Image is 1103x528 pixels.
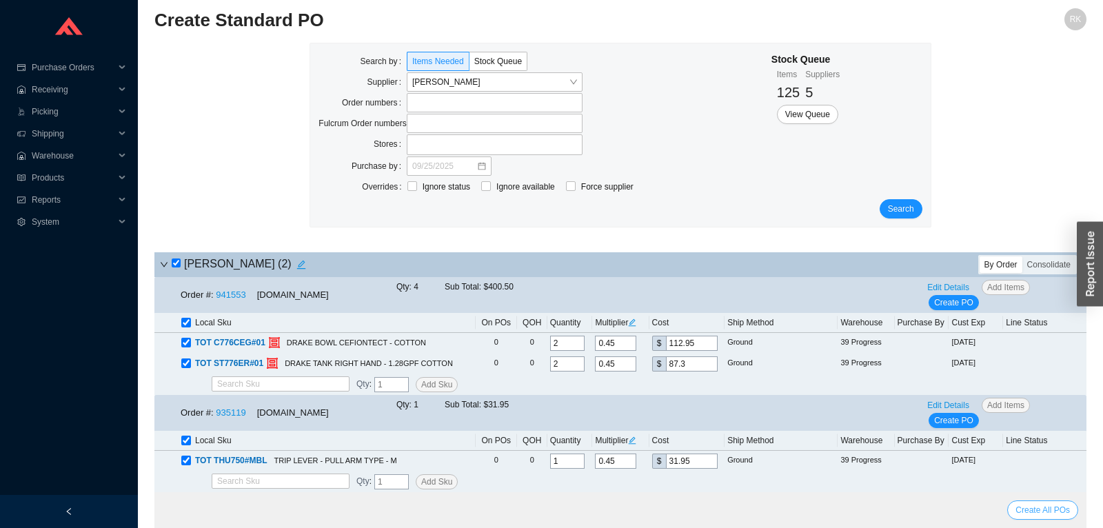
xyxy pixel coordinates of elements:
[476,431,517,451] th: On POs
[257,407,329,418] span: [DOMAIN_NAME]
[725,431,838,451] th: Ship Method
[32,57,114,79] span: Purchase Orders
[65,507,73,516] span: left
[949,354,1003,374] td: [DATE]
[777,85,800,100] span: 125
[725,354,838,374] td: Ground
[257,290,329,300] span: [DOMAIN_NAME]
[949,313,1003,333] th: Cust Exp
[949,333,1003,354] td: [DATE]
[195,358,263,368] span: TOT ST776ER#01
[949,431,1003,451] th: Cust Exp
[576,180,639,194] span: Force supplier
[476,333,517,354] td: 0
[445,400,481,409] span: Sub Total:
[1003,313,1086,333] th: Line Status
[356,474,372,489] span: :
[356,476,370,486] span: Qty
[805,85,813,100] span: 5
[17,218,26,226] span: setting
[374,474,409,489] input: 1
[267,358,278,369] span: group
[181,290,214,300] span: Order #:
[785,108,830,121] span: View Queue
[628,436,636,445] span: edit
[352,156,407,176] label: Purchase by
[195,434,232,447] span: Local Sku
[32,167,114,189] span: Products
[181,407,214,418] span: Order #:
[172,255,311,274] h4: [PERSON_NAME]
[652,356,666,372] div: $
[195,338,265,347] span: TOT C776CEG#01
[195,456,267,465] span: TOT THU750#MBL
[216,407,245,418] a: 935119
[771,52,840,68] div: Stock Queue
[838,431,894,451] th: Warehouse
[805,68,840,81] div: Suppliers
[595,316,646,329] div: Multiplier
[412,73,577,91] span: BRENNER
[491,180,560,194] span: Ignore available
[32,189,114,211] span: Reports
[356,377,372,392] span: :
[476,451,517,471] td: 0
[278,258,292,270] span: ( 2 )
[927,398,969,412] span: Edit Details
[367,72,407,92] label: Supplier:
[982,398,1030,413] button: Add Items
[416,474,458,489] button: Add Sku
[1007,500,1078,520] button: Create All POs
[922,280,975,295] button: Edit Details
[777,68,800,81] div: Items
[17,196,26,204] span: fund
[547,431,593,451] th: Quantity
[396,400,412,409] span: Qty:
[195,316,232,329] span: Local Sku
[922,398,975,413] button: Edit Details
[32,145,114,167] span: Warehouse
[1070,8,1082,30] span: RK
[285,359,453,367] span: DRAKE TANK RIGHT HAND - 1.28GPF COTTON
[649,431,725,451] th: Cost
[17,63,26,72] span: credit-card
[274,456,396,465] span: TRIP LEVER - PULL ARM TYPE - M
[160,261,168,269] span: down
[652,336,666,351] div: $
[483,400,509,409] span: $31.95
[517,313,547,333] th: QOH
[287,338,426,347] span: DRAKE BOWL CEFIONTECT - COTTON
[414,282,418,292] span: 4
[374,134,407,154] label: Stores
[547,313,593,333] th: Quantity
[1015,503,1070,517] span: Create All POs
[725,313,838,333] th: Ship Method
[929,413,979,428] button: Create PO
[838,313,894,333] th: Warehouse
[929,295,979,310] button: Create PO
[628,318,636,327] span: edit
[517,431,547,451] th: QOH
[416,377,458,392] button: Add Sku
[838,451,894,471] td: 39 Progress
[292,260,310,270] span: edit
[1003,431,1086,451] th: Line Status
[517,354,547,374] td: 0
[269,337,280,348] span: group
[412,57,464,66] span: Items Needed
[777,105,838,124] button: View Queue
[880,199,922,219] button: Search
[895,313,949,333] th: Purchase By
[374,377,409,392] input: 1
[1022,256,1075,273] div: Consolidate
[342,93,407,112] label: Order numbers
[725,451,838,471] td: Ground
[725,333,838,354] td: Ground
[888,202,914,216] span: Search
[980,256,1022,273] div: By Order
[17,174,26,182] span: read
[396,282,412,292] span: Qty:
[934,296,973,309] span: Create PO
[927,281,969,294] span: Edit Details
[32,211,114,233] span: System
